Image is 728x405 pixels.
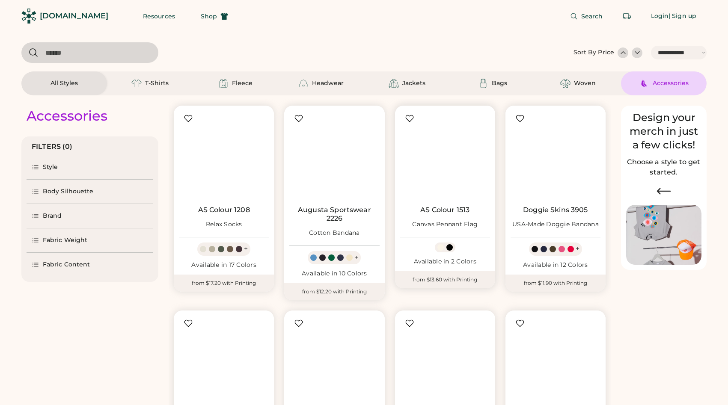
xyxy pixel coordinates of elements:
[651,12,669,21] div: Login
[179,111,269,201] img: AS Colour 1208 Relax Socks
[354,253,358,262] div: +
[298,78,309,89] img: Headwear Icon
[653,79,689,88] div: Accessories
[284,283,384,300] div: from $12.20 with Printing
[40,11,108,21] div: [DOMAIN_NAME]
[523,206,588,214] a: Doggie Skins 3905
[560,78,571,89] img: Woven Icon
[43,163,58,171] div: Style
[43,236,87,245] div: Fabric Weight
[289,269,379,278] div: Available in 10 Colors
[145,79,169,88] div: T-Shirts
[21,9,36,24] img: Rendered Logo - Screens
[244,244,248,254] div: +
[206,220,242,229] div: Relax Socks
[581,13,603,19] span: Search
[27,107,107,124] div: Accessories
[43,260,90,269] div: Fabric Content
[626,205,701,265] img: Image of Lisa Congdon Eye Print on T-Shirt and Hat
[626,157,701,177] h2: Choose a style to get started.
[190,8,238,25] button: Shop
[43,187,94,196] div: Body Silhouette
[512,220,599,229] div: USA-Made Doggie Bandana
[174,275,274,292] div: from $17.20 with Printing
[312,79,344,88] div: Headwear
[420,206,469,214] a: AS Colour 1513
[639,78,649,89] img: Accessories Icon
[309,229,360,237] div: Cotton Bandana
[32,142,73,152] div: FILTERS (0)
[505,275,606,292] div: from $11.90 with Printing
[133,8,185,25] button: Resources
[179,261,269,269] div: Available in 17 Colors
[51,79,78,88] div: All Styles
[574,79,596,88] div: Woven
[289,111,379,201] img: Augusta Sportswear 2226 Cotton Bandana
[478,78,488,89] img: Bags Icon
[511,261,600,269] div: Available in 12 Colors
[395,271,495,288] div: from $13.60 with Printing
[669,12,696,21] div: | Sign up
[198,206,250,214] a: AS Colour 1208
[626,111,701,152] div: Design your merch in just a few clicks!
[400,111,490,201] img: AS Colour 1513 Canvas Pennant Flag
[573,48,614,57] div: Sort By Price
[560,8,613,25] button: Search
[289,206,379,223] a: Augusta Sportswear 2226
[402,79,425,88] div: Jackets
[389,78,399,89] img: Jackets Icon
[400,257,490,266] div: Available in 2 Colors
[218,78,229,89] img: Fleece Icon
[232,79,253,88] div: Fleece
[511,111,600,201] img: Doggie Skins 3905 USA-Made Doggie Bandana
[576,244,579,254] div: +
[43,212,62,220] div: Brand
[201,13,217,19] span: Shop
[131,78,142,89] img: T-Shirts Icon
[618,8,636,25] button: Retrieve an order
[412,220,478,229] div: Canvas Pennant Flag
[492,79,507,88] div: Bags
